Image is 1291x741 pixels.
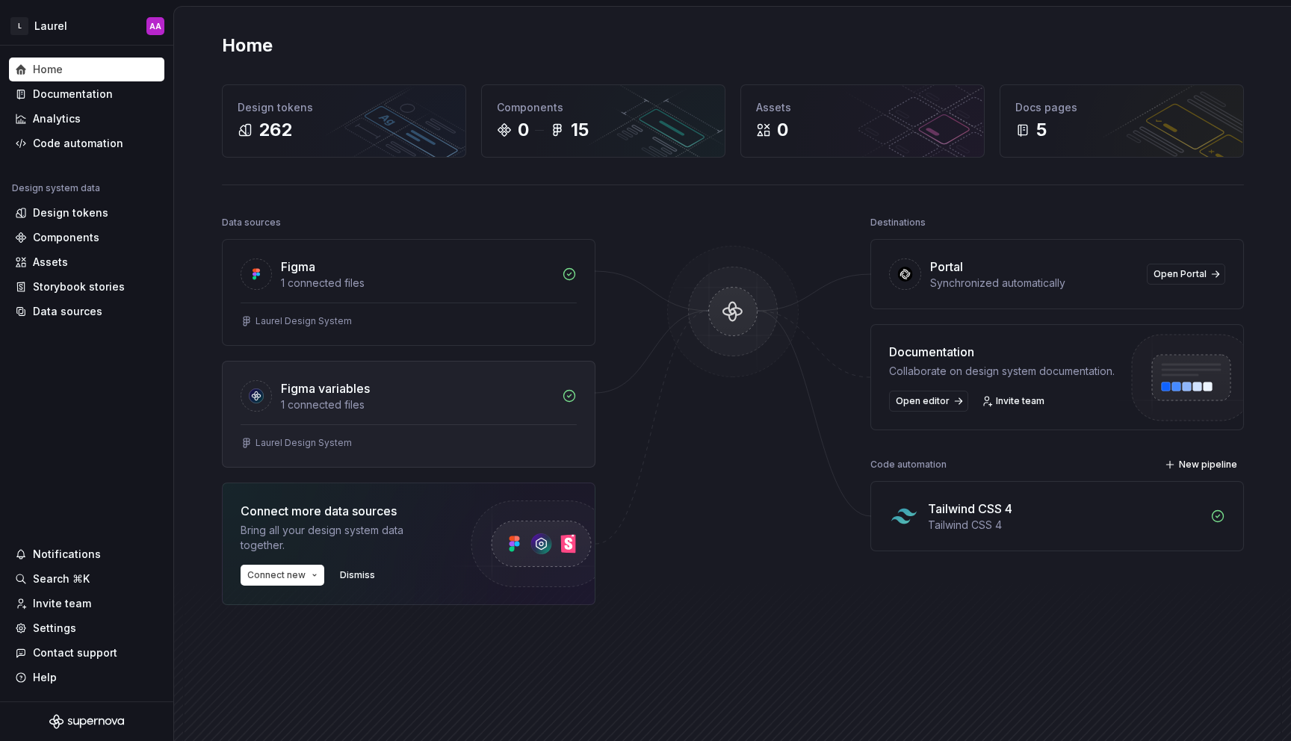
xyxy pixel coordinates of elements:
span: Connect new [247,569,306,581]
div: Settings [33,621,76,636]
div: 262 [258,118,292,142]
div: Synchronized automatically [930,276,1138,291]
a: Figma1 connected filesLaurel Design System [222,239,595,346]
button: Connect new [241,565,324,586]
a: Assets [9,250,164,274]
a: Data sources [9,300,164,323]
a: Code automation [9,131,164,155]
div: Design tokens [33,205,108,220]
a: Assets0 [740,84,985,158]
div: Components [33,230,99,245]
div: Figma [281,258,315,276]
div: Help [33,670,57,685]
div: Laurel Design System [256,315,352,327]
div: Tailwind CSS 4 [928,518,1201,533]
div: Invite team [33,596,91,611]
div: Design system data [12,182,100,194]
div: Docs pages [1015,100,1228,115]
div: 5 [1036,118,1047,142]
button: New pipeline [1160,454,1244,475]
button: Contact support [9,641,164,665]
div: Portal [930,258,963,276]
div: Assets [756,100,969,115]
a: Analytics [9,107,164,131]
div: 0 [518,118,529,142]
div: Notifications [33,547,101,562]
div: Search ⌘K [33,571,90,586]
a: Docs pages5 [1000,84,1244,158]
div: Data sources [33,304,102,319]
span: Invite team [996,395,1044,407]
div: Contact support [33,645,117,660]
div: Data sources [222,212,281,233]
a: Components [9,226,164,249]
div: AA [149,20,161,32]
a: Figma variables1 connected filesLaurel Design System [222,361,595,468]
div: Connect more data sources [241,502,442,520]
div: Assets [33,255,68,270]
a: Storybook stories [9,275,164,299]
a: Components015 [481,84,725,158]
a: Invite team [9,592,164,616]
div: Laurel Design System [256,437,352,449]
span: Open Portal [1154,268,1207,280]
button: LLaurelAA [3,10,170,42]
a: Open editor [889,391,968,412]
div: Documentation [889,343,1115,361]
div: Components [497,100,710,115]
a: Documentation [9,82,164,106]
span: Dismiss [340,569,375,581]
svg: Supernova Logo [49,714,124,729]
a: Invite team [977,391,1051,412]
div: 15 [571,118,589,142]
button: Notifications [9,542,164,566]
div: Figma variables [281,379,370,397]
div: Design tokens [238,100,451,115]
div: L [10,17,28,35]
div: Laurel [34,19,67,34]
div: 1 connected files [281,276,553,291]
a: Settings [9,616,164,640]
button: Help [9,666,164,689]
button: Search ⌘K [9,567,164,591]
span: Open editor [896,395,950,407]
span: New pipeline [1179,459,1237,471]
div: Analytics [33,111,81,126]
div: Code automation [33,136,123,151]
a: Open Portal [1147,264,1225,285]
div: Documentation [33,87,113,102]
div: 0 [777,118,788,142]
div: Code automation [870,454,947,475]
div: Tailwind CSS 4 [928,500,1012,518]
div: Destinations [870,212,926,233]
div: Bring all your design system data together. [241,523,442,553]
div: Storybook stories [33,279,125,294]
a: Design tokens262 [222,84,466,158]
div: 1 connected files [281,397,553,412]
button: Dismiss [333,565,382,586]
div: Collaborate on design system documentation. [889,364,1115,379]
a: Design tokens [9,201,164,225]
h2: Home [222,34,273,58]
div: Home [33,62,63,77]
a: Home [9,58,164,81]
